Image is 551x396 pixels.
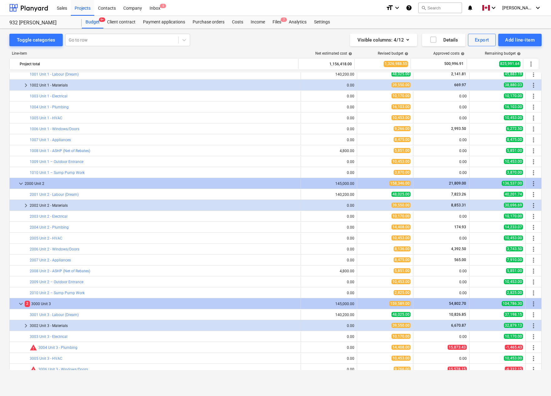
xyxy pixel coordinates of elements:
div: 0.00 [303,203,354,208]
span: keyboard_arrow_right [22,82,30,89]
span: More actions [530,322,537,329]
span: 1,326,988.55 [384,61,408,67]
div: 2002 Unit 2 - Materials [30,200,298,210]
span: 10,453.00 [391,115,411,120]
span: More actions [530,180,537,187]
div: 0.00 [416,138,467,142]
iframe: Chat Widget [520,366,551,396]
span: 3,870.00 [506,170,523,175]
span: Committed costs exceed revised budget [30,366,37,373]
span: More actions [530,300,537,308]
i: keyboard_arrow_down [490,4,497,12]
a: 1001 Unit 1 - Labour (Dream) [30,72,79,77]
span: More actions [530,366,537,373]
div: 0.00 [416,105,467,109]
a: 3006 Unit 3 - Windows/Doors [38,367,88,372]
span: 14,233.07 [504,225,523,230]
div: 0.00 [416,171,467,175]
span: More actions [530,278,537,286]
i: notifications [467,4,473,12]
div: 0.00 [303,247,354,251]
span: 10,453.00 [391,356,411,361]
span: 2,993.50 [450,126,467,131]
span: 5,851.00 [394,148,411,153]
div: 0.00 [303,334,354,339]
span: More actions [530,256,537,264]
span: Committed costs exceed revised budget [30,344,37,351]
span: 39,550.00 [391,82,411,87]
a: 2007 Unit 2 - Appliances [30,258,71,262]
div: Payment applications [139,16,189,28]
div: 140,200.00 [303,72,354,77]
button: Search [418,2,462,13]
span: 10,453.00 [504,356,523,361]
div: Analytics [285,16,310,28]
div: 0.00 [416,291,467,295]
span: 16,103.00 [504,104,523,109]
a: 3005 Unit 3 - HVAC [30,356,62,361]
div: 0.00 [303,356,354,361]
a: 3001 Unit 3 - Labour (Dream) [30,313,79,317]
div: 4,800.00 [303,149,354,153]
div: 0.00 [303,367,354,372]
span: 10,453.00 [504,115,523,120]
i: Knowledge base [406,4,412,12]
div: 0.00 [303,225,354,230]
a: Income [247,16,269,28]
div: 0.00 [303,258,354,262]
span: 15,873.43 [448,345,467,350]
div: 1,156,418.00 [301,59,352,69]
span: 30,696.69 [504,203,523,208]
div: Net estimated cost [315,51,352,56]
span: 7,823.26 [450,192,467,196]
span: 3,870.00 [394,170,411,175]
div: 3002 Unit 3 - Materials [30,321,298,331]
div: 0.00 [416,334,467,339]
span: 15,578.15 [448,367,467,372]
div: Budget [82,16,103,28]
span: More actions [530,114,537,122]
span: 10,170.00 [504,214,523,219]
span: More actions [530,169,537,176]
button: Visible columns:4/12 [350,34,417,46]
div: Add line-item [505,36,535,44]
span: 5,851.00 [506,268,523,273]
div: Visible columns : 4/12 [357,36,410,44]
a: 1007 Unit 1 - Appliances [30,138,71,142]
span: 2,825.00 [506,290,523,295]
div: 0.00 [303,138,354,142]
div: Details [430,36,458,44]
div: Client contract [103,16,139,28]
div: 0.00 [303,94,354,98]
span: 10,170.00 [391,93,411,98]
div: 0.00 [416,356,467,361]
div: 0.00 [416,116,467,120]
span: search [421,5,426,10]
div: 2000 Unit 2 [25,179,298,189]
span: 2 [25,301,30,307]
a: 1009 Unit 1 – Outdoor Entrance [30,160,83,164]
span: More actions [530,92,537,100]
div: 0.00 [303,345,354,350]
span: 159,589.00 [389,301,411,306]
span: help [347,52,352,56]
div: Line-item [9,51,299,56]
span: 10,453.00 [504,235,523,240]
span: More actions [530,235,537,242]
div: 0.00 [303,105,354,109]
span: keyboard_arrow_down [17,300,25,308]
span: 10,453.00 [391,279,411,284]
a: 2004 Unit 2 - Plumbing [30,225,69,230]
span: More actions [530,202,537,209]
span: 10,453.00 [391,159,411,164]
a: Purchase orders [189,16,228,28]
div: 0.00 [303,127,354,131]
div: 140,200.00 [303,313,354,317]
span: 16,103.00 [391,104,411,109]
span: 6,272.50 [506,126,523,131]
span: 5,851.00 [506,148,523,153]
div: 145,000.00 [303,181,354,186]
span: 10,170.00 [504,334,523,339]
